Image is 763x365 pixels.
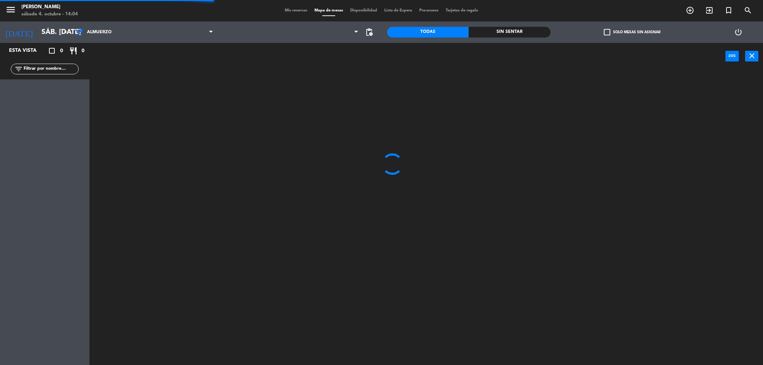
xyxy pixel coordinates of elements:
[347,9,381,13] span: Disponibilidad
[686,6,694,15] i: add_circle_outline
[705,6,714,15] i: exit_to_app
[748,51,756,60] i: close
[87,30,112,35] span: Almuerzo
[387,27,469,38] div: Todas
[365,28,373,36] span: pending_actions
[469,27,551,38] div: Sin sentar
[281,9,311,13] span: Mis reservas
[604,29,610,35] span: check_box_outline_blank
[4,46,52,55] div: Esta vista
[5,4,16,18] button: menu
[734,28,743,36] i: power_settings_new
[442,9,482,13] span: Tarjetas de regalo
[21,11,78,18] div: sábado 4. octubre - 14:04
[416,9,442,13] span: Pre-acceso
[725,51,739,61] button: power_input
[21,4,78,11] div: [PERSON_NAME]
[23,65,78,73] input: Filtrar por nombre...
[61,28,70,36] i: arrow_drop_down
[60,47,63,55] span: 0
[745,51,758,61] button: close
[604,29,660,35] label: Solo mesas sin asignar
[14,65,23,73] i: filter_list
[744,6,752,15] i: search
[5,4,16,15] i: menu
[48,46,56,55] i: crop_square
[724,6,733,15] i: turned_in_not
[311,9,347,13] span: Mapa de mesas
[82,47,84,55] span: 0
[381,9,416,13] span: Lista de Espera
[69,46,78,55] i: restaurant
[728,51,737,60] i: power_input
